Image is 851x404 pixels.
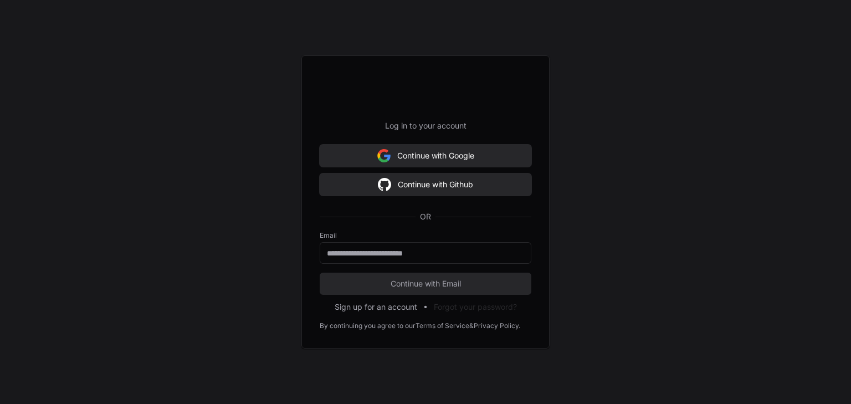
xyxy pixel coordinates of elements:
[320,273,531,295] button: Continue with Email
[320,173,531,196] button: Continue with Github
[320,278,531,289] span: Continue with Email
[469,321,474,330] div: &
[335,301,417,313] button: Sign up for an account
[320,120,531,131] p: Log in to your account
[377,145,391,167] img: Sign in with google
[378,173,391,196] img: Sign in with google
[320,145,531,167] button: Continue with Google
[416,321,469,330] a: Terms of Service
[416,211,435,222] span: OR
[474,321,520,330] a: Privacy Policy.
[320,231,531,240] label: Email
[434,301,517,313] button: Forgot your password?
[320,321,416,330] div: By continuing you agree to our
